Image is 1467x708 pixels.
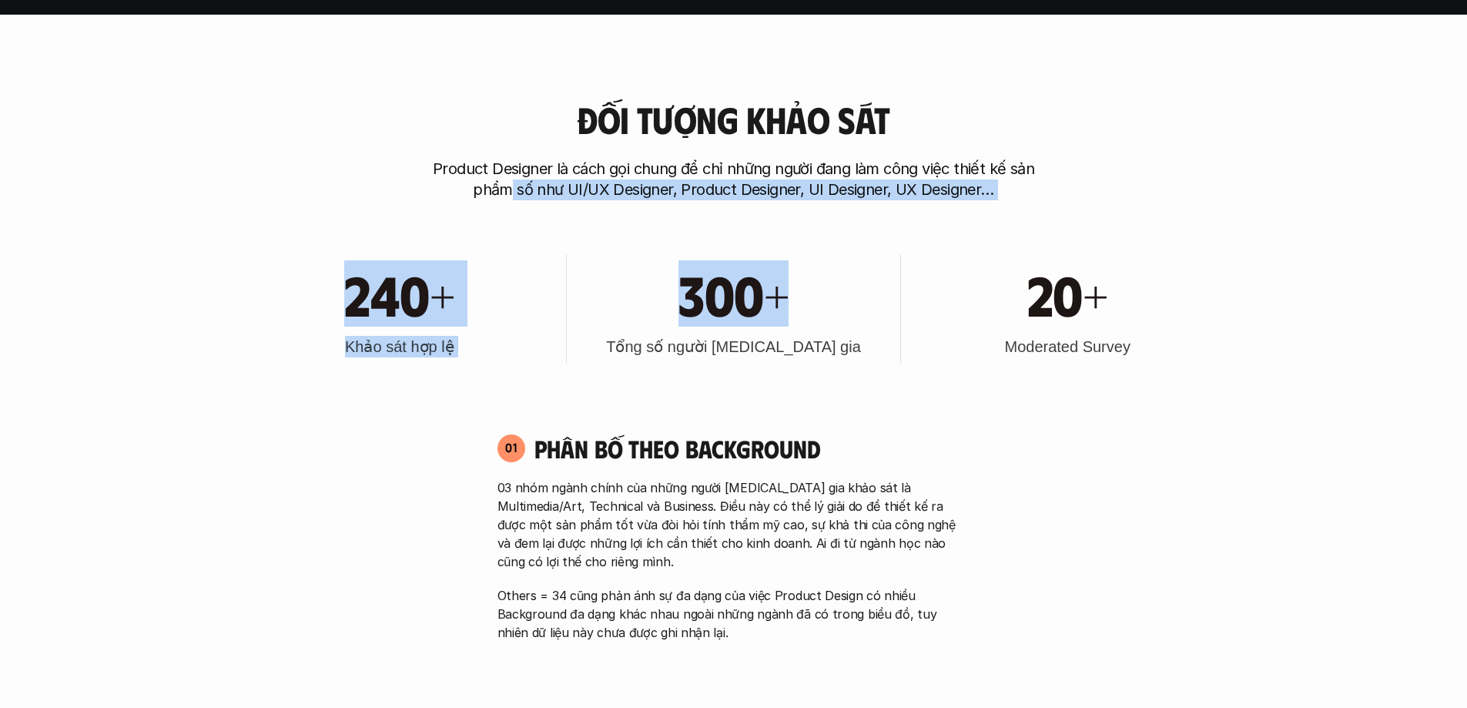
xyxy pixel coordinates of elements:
[345,336,454,357] h3: Khảo sát hợp lệ
[1004,336,1130,357] h3: Moderated Survey
[497,586,970,642] p: Others = 34 cũng phản ánh sự đa dạng của việc Product Design có nhiều Background đa dạng khác nha...
[426,159,1042,200] p: Product Designer là cách gọi chung để chỉ những người đang làm công việc thiết kế sản phẩm số như...
[344,260,454,327] h1: 240+
[678,260,789,327] h1: 300+
[505,441,517,454] p: 01
[497,478,970,571] p: 03 nhóm ngành chính của những người [MEDICAL_DATA] gia khảo sát là Multimedia/Art, Technical và B...
[577,99,889,140] h3: Đối tượng khảo sát
[1027,260,1108,327] h1: 20+
[534,434,970,463] h4: Phân bố theo background
[606,336,861,357] h3: Tổng số người [MEDICAL_DATA] gia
